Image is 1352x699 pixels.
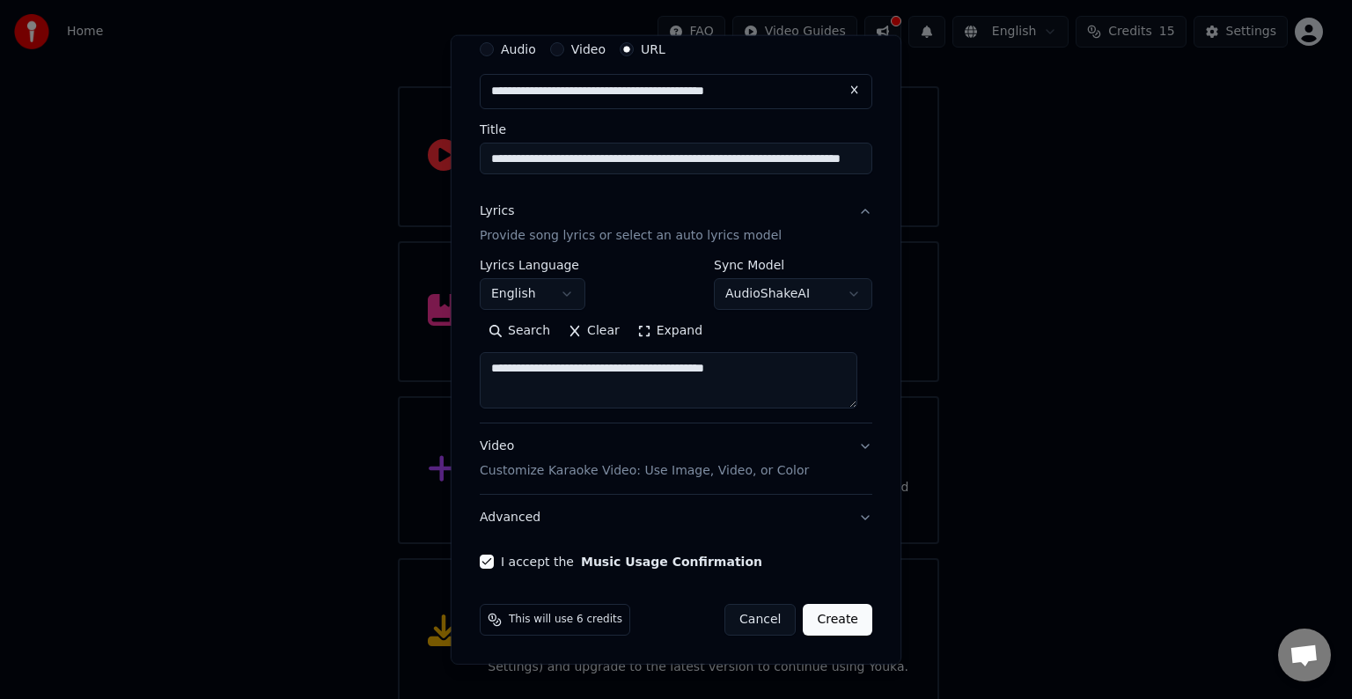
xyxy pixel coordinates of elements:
button: LyricsProvide song lyrics or select an auto lyrics model [480,188,872,259]
label: Lyrics Language [480,259,585,271]
label: URL [641,43,665,55]
p: Provide song lyrics or select an auto lyrics model [480,227,782,245]
label: Video [571,43,606,55]
label: I accept the [501,556,762,568]
button: Expand [628,317,711,345]
div: LyricsProvide song lyrics or select an auto lyrics model [480,259,872,423]
label: Audio [501,43,536,55]
span: This will use 6 credits [509,613,622,627]
label: Sync Model [714,259,872,271]
button: Search [480,317,559,345]
button: I accept the [581,556,762,568]
button: Cancel [724,604,796,636]
p: Customize Karaoke Video: Use Image, Video, or Color [480,462,809,480]
div: Video [480,438,809,480]
label: Title [480,123,872,136]
button: Create [803,604,872,636]
div: Lyrics [480,202,514,220]
button: Advanced [480,495,872,541]
button: Clear [559,317,628,345]
button: VideoCustomize Karaoke Video: Use Image, Video, or Color [480,423,872,494]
